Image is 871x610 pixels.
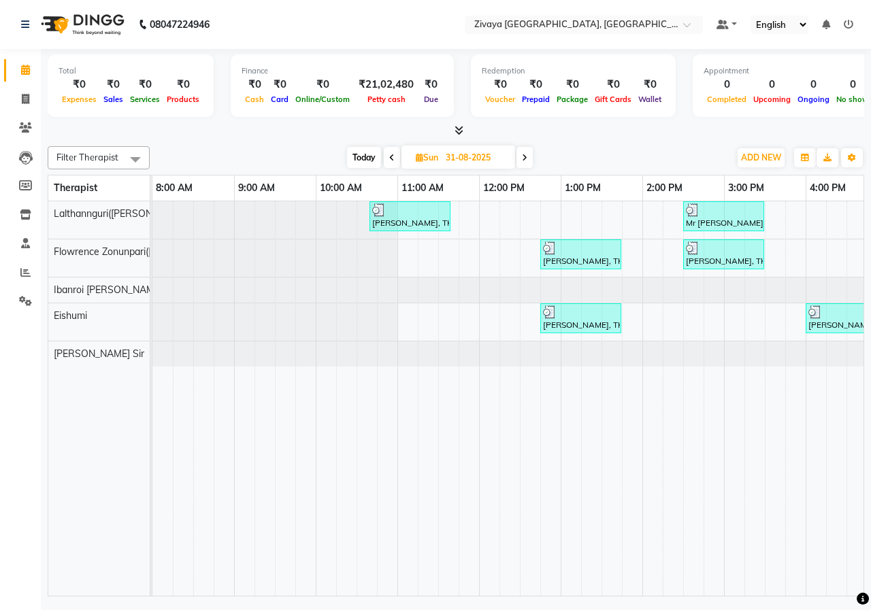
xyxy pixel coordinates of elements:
[421,95,442,104] span: Due
[741,152,781,163] span: ADD NEW
[364,95,409,104] span: Petty cash
[242,77,267,92] div: ₹0
[54,284,163,296] span: Ibanroi [PERSON_NAME]
[635,95,665,104] span: Wallet
[54,245,227,258] span: Flowrence Zonunpari([PERSON_NAME])
[591,77,635,92] div: ₹0
[292,77,353,92] div: ₹0
[54,348,144,360] span: [PERSON_NAME] Sir
[635,77,665,92] div: ₹0
[316,178,365,198] a: 10:00 AM
[553,95,591,104] span: Package
[35,5,128,44] img: logo
[54,182,97,194] span: Therapist
[267,77,292,92] div: ₹0
[643,178,686,198] a: 2:00 PM
[480,178,528,198] a: 12:00 PM
[685,203,763,229] div: Mr [PERSON_NAME], TK04, 02:30 PM-03:30 PM, Javanese Pampering - 60 Mins
[482,77,519,92] div: ₹0
[163,77,203,92] div: ₹0
[553,77,591,92] div: ₹0
[704,95,750,104] span: Completed
[738,148,785,167] button: ADD NEW
[750,95,794,104] span: Upcoming
[242,65,443,77] div: Finance
[519,95,553,104] span: Prepaid
[127,77,163,92] div: ₹0
[56,152,118,163] span: Filter Therapist
[54,207,190,220] span: Lalthannguri([PERSON_NAME])
[482,95,519,104] span: Voucher
[152,178,196,198] a: 8:00 AM
[54,309,87,322] span: Eishumi
[685,241,763,267] div: [PERSON_NAME], TK05, 02:30 PM-03:30 PM, Javanese Pampering - 60 Mins
[794,77,833,92] div: 0
[794,95,833,104] span: Ongoing
[100,77,127,92] div: ₹0
[59,77,100,92] div: ₹0
[750,77,794,92] div: 0
[542,305,620,331] div: [PERSON_NAME], TK02, 12:45 PM-01:45 PM, Javanese Pampering - 60 Mins
[519,77,553,92] div: ₹0
[591,95,635,104] span: Gift Cards
[100,95,127,104] span: Sales
[353,77,419,92] div: ₹21,02,480
[235,178,278,198] a: 9:00 AM
[806,178,849,198] a: 4:00 PM
[482,65,665,77] div: Redemption
[398,178,447,198] a: 11:00 AM
[561,178,604,198] a: 1:00 PM
[704,77,750,92] div: 0
[163,95,203,104] span: Products
[127,95,163,104] span: Services
[419,77,443,92] div: ₹0
[542,241,620,267] div: [PERSON_NAME], TK02, 12:45 PM-01:45 PM, Javanese Pampering - 60 Mins
[725,178,768,198] a: 3:00 PM
[292,95,353,104] span: Online/Custom
[412,152,442,163] span: Sun
[150,5,210,44] b: 08047224946
[267,95,292,104] span: Card
[59,95,100,104] span: Expenses
[371,203,449,229] div: [PERSON_NAME], TK7138176, 10:40 AM-11:40 AM, Javanese Pampering - 60 Mins
[59,65,203,77] div: Total
[442,148,510,168] input: 2025-08-31
[242,95,267,104] span: Cash
[347,147,381,168] span: Today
